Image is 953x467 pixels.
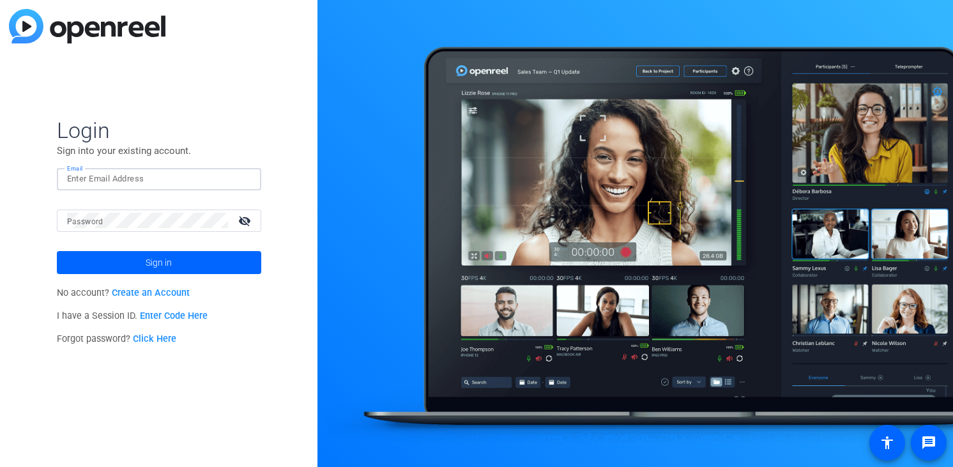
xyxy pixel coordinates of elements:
[140,310,208,321] a: Enter Code Here
[57,287,190,298] span: No account?
[67,165,83,172] mat-label: Email
[112,287,190,298] a: Create an Account
[57,310,208,321] span: I have a Session ID.
[57,117,261,144] span: Login
[57,333,177,344] span: Forgot password?
[146,247,172,279] span: Sign in
[133,333,176,344] a: Click Here
[231,211,261,230] mat-icon: visibility_off
[9,9,165,43] img: blue-gradient.svg
[921,435,936,450] mat-icon: message
[57,251,261,274] button: Sign in
[880,435,895,450] mat-icon: accessibility
[67,217,103,226] mat-label: Password
[67,171,251,187] input: Enter Email Address
[57,144,261,158] p: Sign into your existing account.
